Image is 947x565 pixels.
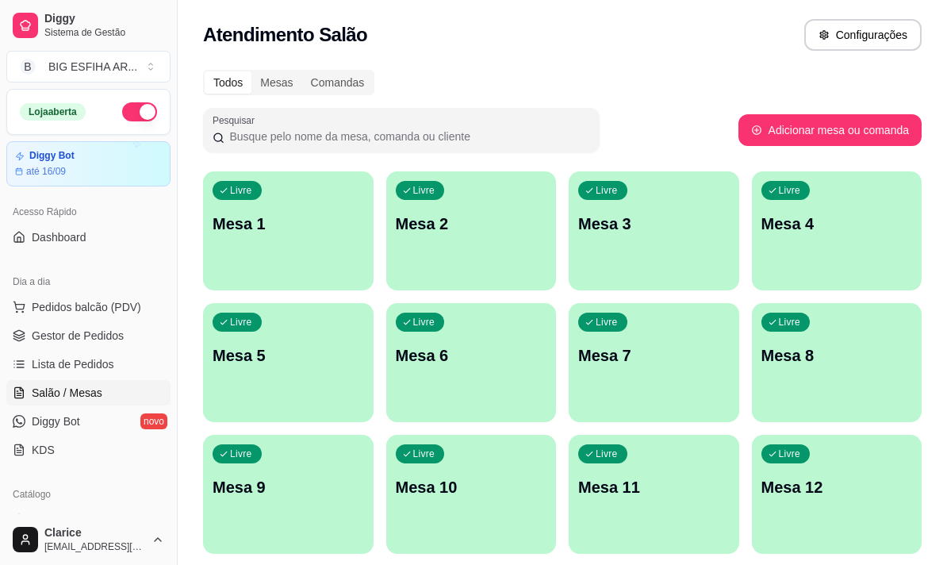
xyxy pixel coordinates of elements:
article: Diggy Bot [29,150,75,162]
button: LivreMesa 8 [752,303,922,422]
span: Diggy Bot [32,413,80,429]
p: Mesa 8 [761,344,913,367]
button: LivreMesa 3 [569,171,739,290]
button: LivreMesa 10 [386,435,557,554]
button: LivreMesa 11 [569,435,739,554]
span: Sistema de Gestão [44,26,164,39]
div: Loja aberta [20,103,86,121]
p: Livre [779,316,801,329]
p: Mesa 9 [213,476,364,498]
div: Todos [205,71,251,94]
p: Mesa 2 [396,213,547,235]
div: Catálogo [6,482,171,507]
a: Diggy Botaté 16/09 [6,141,171,186]
button: LivreMesa 12 [752,435,922,554]
button: LivreMesa 9 [203,435,374,554]
a: Dashboard [6,225,171,250]
p: Livre [413,448,435,460]
p: Livre [230,448,252,460]
p: Livre [596,184,618,197]
a: DiggySistema de Gestão [6,6,171,44]
a: Diggy Botnovo [6,409,171,434]
div: Mesas [251,71,301,94]
button: Clarice[EMAIL_ADDRESS][DOMAIN_NAME] [6,521,171,559]
button: Select a team [6,51,171,83]
span: Diggy [44,12,164,26]
h2: Atendimento Salão [203,22,367,48]
button: Configurações [804,19,922,51]
span: Lista de Pedidos [32,356,114,372]
a: Produtos [6,507,171,532]
button: LivreMesa 2 [386,171,557,290]
p: Mesa 12 [761,476,913,498]
span: KDS [32,442,55,458]
span: [EMAIL_ADDRESS][DOMAIN_NAME] [44,540,145,553]
div: BIG ESFIHA AR ... [48,59,137,75]
input: Pesquisar [224,129,590,144]
button: LivreMesa 7 [569,303,739,422]
p: Mesa 11 [578,476,730,498]
span: Gestor de Pedidos [32,328,124,344]
button: Adicionar mesa ou comanda [738,114,922,146]
p: Mesa 6 [396,344,547,367]
a: Gestor de Pedidos [6,323,171,348]
div: Comandas [302,71,374,94]
article: até 16/09 [26,165,66,178]
button: LivreMesa 5 [203,303,374,422]
p: Mesa 4 [761,213,913,235]
p: Mesa 1 [213,213,364,235]
button: LivreMesa 1 [203,171,374,290]
a: Lista de Pedidos [6,352,171,377]
button: LivreMesa 4 [752,171,922,290]
a: KDS [6,437,171,463]
span: Clarice [44,526,145,540]
p: Mesa 3 [578,213,730,235]
label: Pesquisar [213,113,260,127]
span: B [20,59,36,75]
button: Pedidos balcão (PDV) [6,294,171,320]
div: Acesso Rápido [6,199,171,225]
p: Livre [596,316,618,329]
p: Livre [413,184,435,197]
p: Livre [596,448,618,460]
p: Livre [230,184,252,197]
span: Produtos [32,512,76,528]
button: LivreMesa 6 [386,303,557,422]
p: Mesa 5 [213,344,364,367]
p: Livre [779,448,801,460]
p: Livre [413,316,435,329]
span: Dashboard [32,229,86,245]
p: Mesa 10 [396,476,547,498]
a: Salão / Mesas [6,380,171,405]
p: Livre [779,184,801,197]
p: Mesa 7 [578,344,730,367]
span: Pedidos balcão (PDV) [32,299,141,315]
div: Dia a dia [6,269,171,294]
span: Salão / Mesas [32,385,102,401]
p: Livre [230,316,252,329]
button: Alterar Status [122,102,157,121]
